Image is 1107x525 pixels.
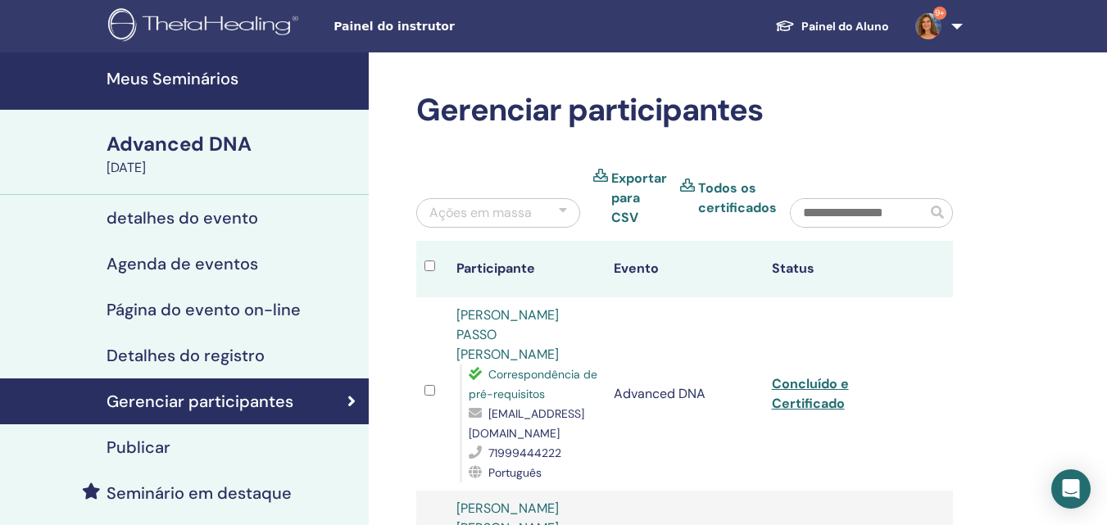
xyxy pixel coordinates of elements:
h4: Detalhes do registro [107,346,265,365]
a: Todos os certificados [698,179,777,218]
img: default.jpg [915,13,941,39]
span: Português [488,465,542,480]
h4: Página do evento on-line [107,300,301,319]
h2: Gerenciar participantes [416,92,953,129]
img: logo.png [108,8,304,45]
span: [EMAIL_ADDRESS][DOMAIN_NAME] [469,406,584,441]
a: Painel do Aluno [762,11,902,42]
span: 9+ [933,7,946,20]
td: Advanced DNA [606,297,764,491]
h4: detalhes do evento [107,208,258,228]
th: Evento [606,241,764,297]
img: graduation-cap-white.svg [775,19,795,33]
th: Participante [448,241,606,297]
div: Ações em massa [429,203,532,223]
div: Open Intercom Messenger [1051,469,1091,509]
a: [PERSON_NAME] PASSO [PERSON_NAME] [456,306,559,363]
div: [DATE] [107,158,359,178]
h4: Gerenciar participantes [107,391,293,411]
div: Advanced DNA [107,130,359,158]
a: Concluído e Certificado [772,375,849,412]
th: Status [764,241,922,297]
a: Advanced DNA[DATE] [97,130,369,178]
h4: Agenda de eventos [107,254,258,274]
span: Painel do instrutor [333,18,579,35]
h4: Seminário em destaque [107,483,292,503]
h4: Meus Seminários [107,69,359,88]
span: Correspondência de pré-requisitos [469,367,597,401]
h4: Publicar [107,437,170,457]
span: 71999444222 [488,446,561,460]
a: Exportar para CSV [611,169,667,228]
